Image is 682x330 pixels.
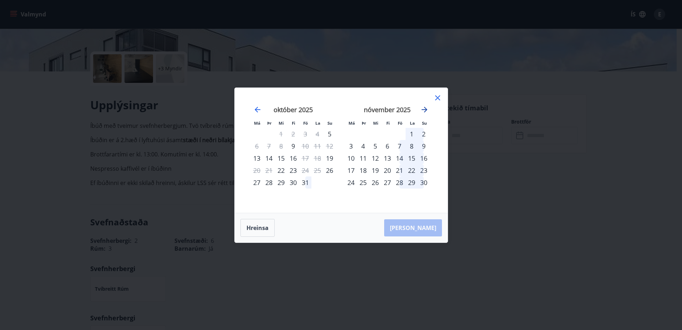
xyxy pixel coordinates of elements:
[406,176,418,189] div: 29
[251,140,263,152] div: Aðeins útritun í boði
[362,120,366,126] small: Þr
[357,164,369,176] td: Choose þriðjudagur, 18. nóvember 2025 as your check-in date. It’s available.
[274,105,313,114] strong: október 2025
[410,120,415,126] small: La
[420,105,429,114] div: Move forward to switch to the next month.
[381,152,393,164] td: Choose fimmtudagur, 13. nóvember 2025 as your check-in date. It’s available.
[251,152,263,164] td: Choose mánudagur, 13. október 2025 as your check-in date. It’s available.
[263,176,275,189] td: Choose þriðjudagur, 28. október 2025 as your check-in date. It’s available.
[287,140,299,152] td: Choose fimmtudagur, 9. október 2025 as your check-in date. It’s available.
[373,120,378,126] small: Mi
[299,176,311,189] td: Choose föstudagur, 31. október 2025 as your check-in date. It’s available.
[311,128,324,140] td: Not available. laugardagur, 4. október 2025
[263,176,275,189] div: 28
[324,128,336,140] div: Aðeins innritun í boði
[327,120,332,126] small: Su
[369,164,381,176] div: 19
[287,164,299,176] td: Choose fimmtudagur, 23. október 2025 as your check-in date. It’s available.
[275,176,287,189] td: Choose miðvikudagur, 29. október 2025 as your check-in date. It’s available.
[386,120,390,126] small: Fi
[357,164,369,176] div: 18
[393,176,406,189] div: 28
[345,152,357,164] td: Choose mánudagur, 10. nóvember 2025 as your check-in date. It’s available.
[369,176,381,189] div: 26
[418,164,430,176] div: 23
[381,140,393,152] div: 6
[393,152,406,164] div: 14
[324,152,336,164] td: Choose sunnudagur, 19. október 2025 as your check-in date. It’s available.
[275,140,287,152] td: Not available. miðvikudagur, 8. október 2025
[263,152,275,164] td: Choose þriðjudagur, 14. október 2025 as your check-in date. It’s available.
[364,105,411,114] strong: nóvember 2025
[393,164,406,176] div: 21
[406,128,418,140] td: Choose laugardagur, 1. nóvember 2025 as your check-in date. It’s available.
[287,152,299,164] td: Choose fimmtudagur, 16. október 2025 as your check-in date. It’s available.
[357,140,369,152] td: Choose þriðjudagur, 4. nóvember 2025 as your check-in date. It’s available.
[299,164,311,176] td: Not available. föstudagur, 24. október 2025
[406,140,418,152] div: 8
[299,140,311,152] td: Not available. föstudagur, 10. október 2025
[275,152,287,164] div: 15
[381,176,393,189] div: 27
[287,152,299,164] div: 16
[254,120,260,126] small: Má
[240,219,275,237] button: Hreinsa
[287,176,299,189] div: 30
[398,120,402,126] small: Fö
[381,140,393,152] td: Choose fimmtudagur, 6. nóvember 2025 as your check-in date. It’s available.
[418,176,430,189] div: 30
[393,140,406,152] td: Choose föstudagur, 7. nóvember 2025 as your check-in date. It’s available.
[381,164,393,176] div: 20
[299,176,311,189] div: 31
[369,176,381,189] td: Choose miðvikudagur, 26. nóvember 2025 as your check-in date. It’s available.
[251,176,263,189] div: 27
[357,152,369,164] td: Choose þriðjudagur, 11. nóvember 2025 as your check-in date. It’s available.
[357,152,369,164] div: 11
[324,152,336,164] div: Aðeins innritun í boði
[287,164,299,176] div: 23
[369,140,381,152] td: Choose miðvikudagur, 5. nóvember 2025 as your check-in date. It’s available.
[275,176,287,189] div: 29
[287,140,299,152] div: Aðeins innritun í boði
[263,164,275,176] td: Not available. þriðjudagur, 21. október 2025
[263,140,275,152] td: Not available. þriðjudagur, 7. október 2025
[406,176,418,189] td: Choose laugardagur, 29. nóvember 2025 as your check-in date. It’s available.
[418,176,430,189] td: Choose sunnudagur, 30. nóvember 2025 as your check-in date. It’s available.
[393,152,406,164] td: Choose föstudagur, 14. nóvember 2025 as your check-in date. It’s available.
[299,128,311,140] td: Not available. föstudagur, 3. október 2025
[418,128,430,140] div: 2
[418,140,430,152] div: 9
[251,164,263,176] td: Not available. mánudagur, 20. október 2025
[263,152,275,164] div: 14
[406,164,418,176] td: Choose laugardagur, 22. nóvember 2025 as your check-in date. It’s available.
[381,176,393,189] td: Choose fimmtudagur, 27. nóvember 2025 as your check-in date. It’s available.
[251,176,263,189] td: Choose mánudagur, 27. október 2025 as your check-in date. It’s available.
[315,120,320,126] small: La
[324,164,336,176] div: Aðeins innritun í boði
[299,152,311,164] div: Aðeins útritun í boði
[324,164,336,176] td: Choose sunnudagur, 26. október 2025 as your check-in date. It’s available.
[275,128,287,140] td: Not available. miðvikudagur, 1. október 2025
[251,140,263,152] td: Not available. mánudagur, 6. október 2025
[406,152,418,164] div: 15
[292,120,295,126] small: Fi
[275,164,287,176] td: Choose miðvikudagur, 22. október 2025 as your check-in date. It’s available.
[357,140,369,152] div: 4
[345,176,357,189] td: Choose mánudagur, 24. nóvember 2025 as your check-in date. It’s available.
[393,140,406,152] div: 7
[345,164,357,176] td: Choose mánudagur, 17. nóvember 2025 as your check-in date. It’s available.
[369,164,381,176] td: Choose miðvikudagur, 19. nóvember 2025 as your check-in date. It’s available.
[267,120,271,126] small: Þr
[418,140,430,152] td: Choose sunnudagur, 9. nóvember 2025 as your check-in date. It’s available.
[418,164,430,176] td: Choose sunnudagur, 23. nóvember 2025 as your check-in date. It’s available.
[324,140,336,152] td: Not available. sunnudagur, 12. október 2025
[345,140,357,152] td: Choose mánudagur, 3. nóvember 2025 as your check-in date. It’s available.
[357,176,369,189] td: Choose þriðjudagur, 25. nóvember 2025 as your check-in date. It’s available.
[369,152,381,164] div: 12
[243,96,439,204] div: Calendar
[279,120,284,126] small: Mi
[345,140,357,152] div: 3
[418,152,430,164] td: Choose sunnudagur, 16. nóvember 2025 as your check-in date. It’s available.
[418,152,430,164] div: 16
[406,140,418,152] td: Choose laugardagur, 8. nóvember 2025 as your check-in date. It’s available.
